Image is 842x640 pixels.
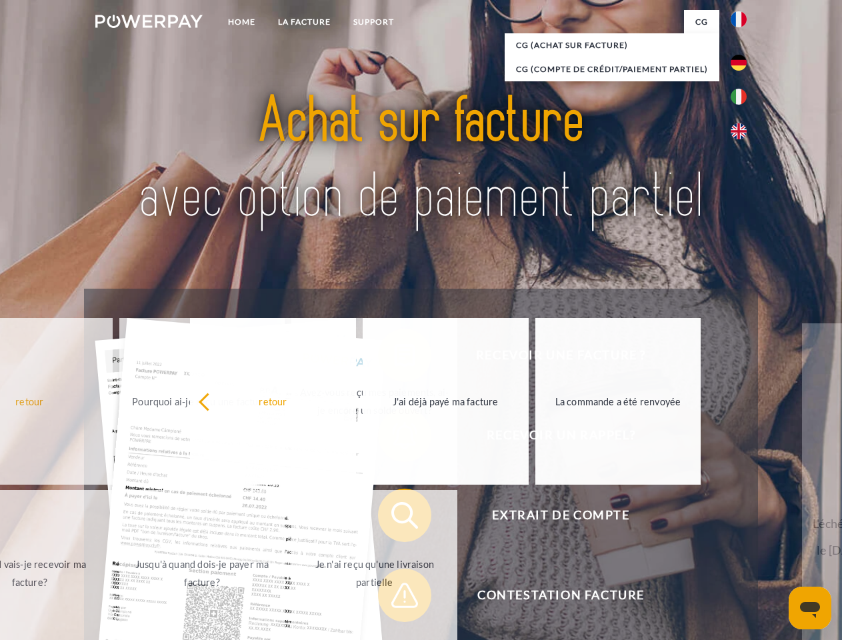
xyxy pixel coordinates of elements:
[684,10,719,34] a: CG
[505,57,719,81] a: CG (Compte de crédit/paiement partiel)
[127,64,715,255] img: title-powerpay_fr.svg
[127,392,277,410] div: Pourquoi ai-je reçu une facture?
[267,10,342,34] a: LA FACTURE
[95,15,203,28] img: logo-powerpay-white.svg
[127,555,277,591] div: Jusqu'à quand dois-je payer ma facture?
[543,392,693,410] div: La commande a été renvoyée
[731,123,747,139] img: en
[505,33,719,57] a: CG (achat sur facture)
[378,569,725,622] button: Contestation Facture
[397,569,724,622] span: Contestation Facture
[299,555,449,591] div: Je n'ai reçu qu'une livraison partielle
[198,392,348,410] div: retour
[731,11,747,27] img: fr
[731,55,747,71] img: de
[342,10,405,34] a: Support
[378,489,725,542] button: Extrait de compte
[217,10,267,34] a: Home
[397,489,724,542] span: Extrait de compte
[789,587,831,629] iframe: Bouton de lancement de la fenêtre de messagerie
[731,89,747,105] img: it
[371,392,521,410] div: J'ai déjà payé ma facture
